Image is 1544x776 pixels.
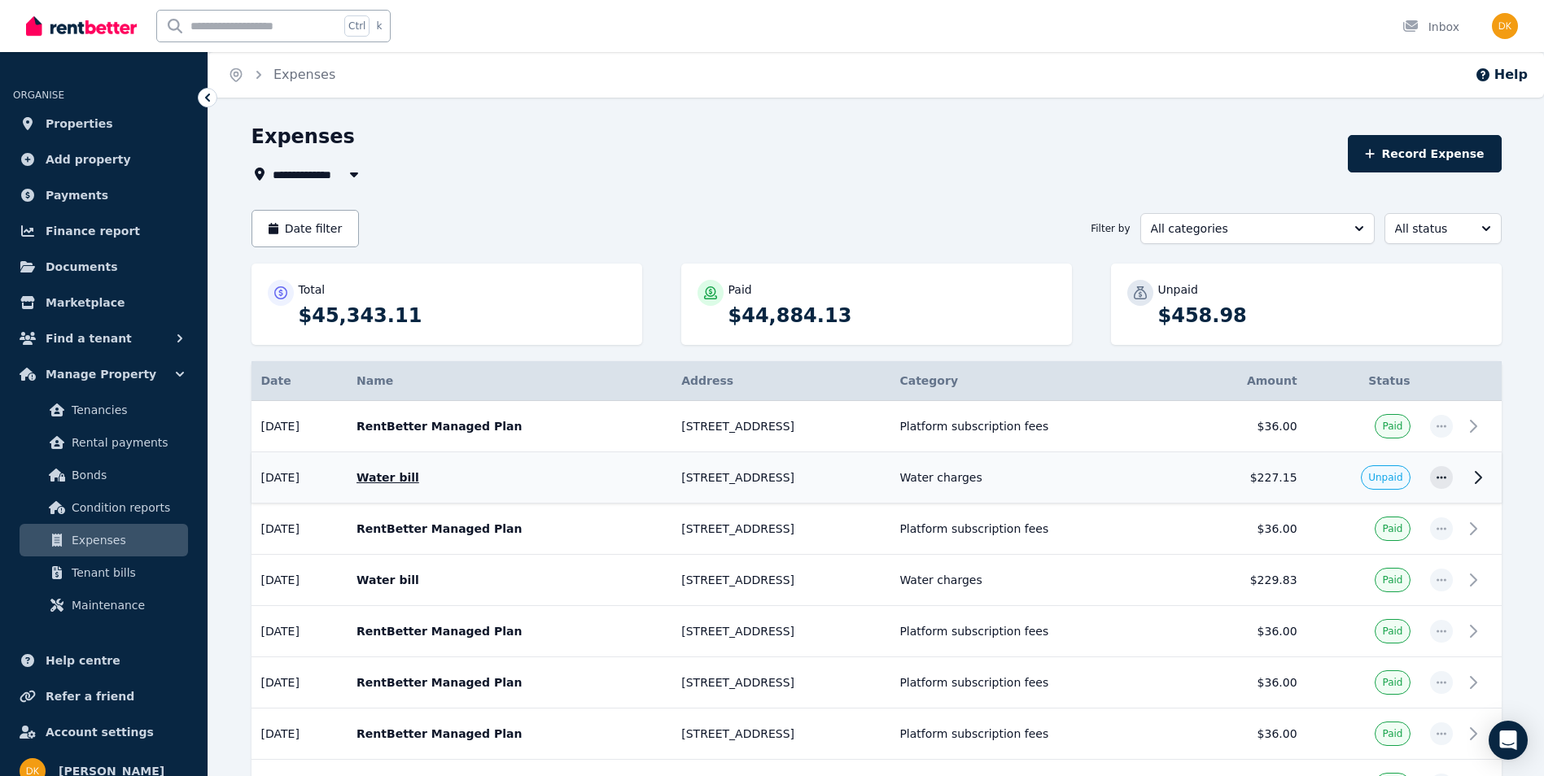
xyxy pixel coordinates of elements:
p: Unpaid [1158,281,1198,298]
td: Platform subscription fees [890,657,1167,708]
button: Manage Property [13,358,195,390]
span: All categories [1151,220,1341,237]
td: Platform subscription fees [890,606,1167,657]
span: Ctrl [344,15,370,37]
span: Paid [1382,727,1402,740]
td: $229.83 [1167,555,1307,606]
td: $227.15 [1167,452,1307,504]
p: $458.98 [1158,303,1485,329]
td: Platform subscription fees [890,504,1167,555]
td: Platform subscription fees [890,401,1167,452]
a: Finance report [13,215,195,247]
a: Help centre [13,644,195,677]
a: Properties [13,107,195,140]
a: Refer a friend [13,680,195,713]
button: All status [1384,213,1502,244]
td: Water charges [890,555,1167,606]
a: Marketplace [13,286,195,319]
td: [STREET_ADDRESS] [671,708,890,760]
td: [STREET_ADDRESS] [671,401,890,452]
td: [DATE] [252,401,348,452]
nav: Breadcrumb [208,52,355,98]
button: Find a tenant [13,322,195,355]
td: [STREET_ADDRESS] [671,657,890,708]
span: Unpaid [1368,471,1402,484]
th: Address [671,361,890,401]
span: Tenant bills [72,563,182,582]
a: Expenses [20,524,188,556]
span: k [376,20,382,33]
span: Rental payments [72,433,182,452]
span: Finance report [46,221,140,241]
a: Rental payments [20,426,188,459]
td: Platform subscription fees [890,708,1167,760]
a: Bonds [20,459,188,491]
p: RentBetter Managed Plan [356,418,662,434]
p: RentBetter Managed Plan [356,674,662,691]
button: Date filter [252,210,360,247]
img: Dillon Kattler [1492,13,1518,39]
span: Add property [46,150,131,169]
th: Name [347,361,671,401]
a: Documents [13,251,195,283]
td: Water charges [890,452,1167,504]
span: Paid [1382,522,1402,535]
td: [STREET_ADDRESS] [671,504,890,555]
span: Paid [1382,573,1402,586]
p: RentBetter Managed Plan [356,726,662,742]
p: Paid [728,281,752,298]
a: Maintenance [20,589,188,621]
th: Category [890,361,1167,401]
div: Inbox [1402,19,1459,35]
a: Expenses [273,67,335,82]
span: Marketplace [46,293,125,312]
span: Payments [46,185,108,205]
a: Condition reports [20,491,188,524]
p: $44,884.13 [728,303,1056,329]
p: $45,343.11 [299,303,626,329]
span: Maintenance [72,595,182,615]
td: $36.00 [1167,606,1307,657]
p: RentBetter Managed Plan [356,623,662,639]
a: Add property [13,143,195,176]
span: Paid [1382,420,1402,433]
span: ORGANISE [13,89,64,101]
td: [DATE] [252,708,348,760]
span: Documents [46,257,118,277]
span: Bonds [72,465,182,485]
p: Water bill [356,469,662,486]
span: Refer a friend [46,687,134,706]
span: Properties [46,114,113,133]
td: [STREET_ADDRESS] [671,555,890,606]
td: [STREET_ADDRESS] [671,606,890,657]
h1: Expenses [252,124,355,150]
p: Total [299,281,326,298]
span: Filter by [1091,222,1130,235]
a: Payments [13,179,195,211]
span: Paid [1382,676,1402,689]
a: Account settings [13,716,195,748]
th: Amount [1167,361,1307,401]
a: Tenancies [20,394,188,426]
th: Date [252,361,348,401]
td: [DATE] [252,606,348,657]
p: RentBetter Managed Plan [356,521,662,537]
td: $36.00 [1167,401,1307,452]
td: $36.00 [1167,504,1307,555]
td: [DATE] [252,657,348,708]
span: Account settings [46,722,154,742]
img: RentBetter [26,14,137,38]
td: [DATE] [252,555,348,606]
td: [STREET_ADDRESS] [671,452,890,504]
button: All categories [1140,213,1375,244]
td: [DATE] [252,504,348,555]
div: Open Intercom Messenger [1489,721,1528,760]
span: Condition reports [72,498,182,517]
td: $36.00 [1167,657,1307,708]
span: Help centre [46,651,120,670]
th: Status [1307,361,1420,401]
button: Help [1475,65,1528,85]
td: [DATE] [252,452,348,504]
span: Manage Property [46,364,156,384]
span: Tenancies [72,400,182,420]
